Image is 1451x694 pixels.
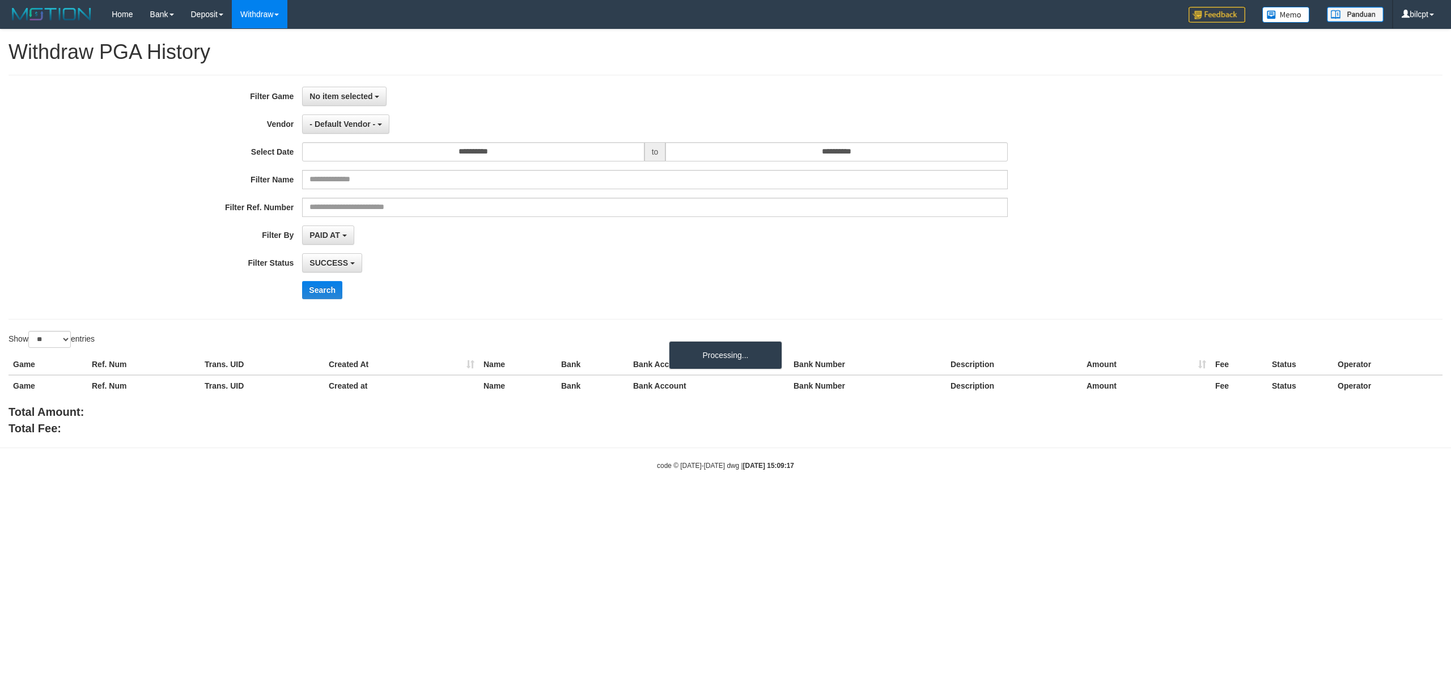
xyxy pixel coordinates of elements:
th: Bank Number [789,354,946,375]
th: Trans. UID [200,375,324,396]
b: Total Amount: [9,406,84,418]
th: Operator [1333,354,1442,375]
th: Fee [1211,354,1267,375]
span: - Default Vendor - [309,120,375,129]
th: Amount [1082,354,1211,375]
img: Feedback.jpg [1189,7,1245,23]
th: Created at [324,375,479,396]
button: No item selected [302,87,387,106]
th: Created At [324,354,479,375]
span: No item selected [309,92,372,101]
th: Ref. Num [87,375,200,396]
th: Name [479,375,557,396]
th: Status [1267,354,1333,375]
strong: [DATE] 15:09:17 [743,462,794,470]
span: PAID AT [309,231,340,240]
label: Show entries [9,331,95,348]
th: Operator [1333,375,1442,396]
small: code © [DATE]-[DATE] dwg | [657,462,794,470]
span: to [644,142,666,161]
th: Trans. UID [200,354,324,375]
img: panduan.png [1327,7,1384,22]
button: PAID AT [302,225,354,245]
th: Bank [557,354,629,375]
th: Bank Account [629,375,789,396]
th: Fee [1211,375,1267,396]
button: - Default Vendor - [302,114,389,134]
b: Total Fee: [9,422,61,435]
img: MOTION_logo.png [9,6,95,23]
th: Game [9,354,87,375]
th: Bank [557,375,629,396]
th: Bank Account [629,354,789,375]
th: Status [1267,375,1333,396]
th: Bank Number [789,375,946,396]
img: Button%20Memo.svg [1262,7,1310,23]
th: Name [479,354,557,375]
div: Processing... [669,341,782,369]
th: Description [946,375,1082,396]
th: Game [9,375,87,396]
th: Ref. Num [87,354,200,375]
th: Description [946,354,1082,375]
button: Search [302,281,342,299]
button: SUCCESS [302,253,362,273]
h1: Withdraw PGA History [9,41,1442,63]
span: SUCCESS [309,258,348,267]
select: Showentries [28,331,71,348]
th: Amount [1082,375,1211,396]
